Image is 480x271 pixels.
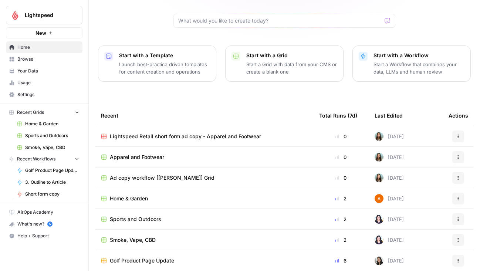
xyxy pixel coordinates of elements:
a: Sports and Outdoors [14,130,82,142]
div: [DATE] [375,194,404,203]
a: 3. Outline to Article [14,176,82,188]
span: Sports and Outdoors [110,216,161,223]
img: n7ufqqrt5jcwspw4pce0myp7nhj2 [375,194,383,203]
img: 6c0mqo3yg1s9t43vyshj80cpl9tb [375,153,383,162]
a: Golf Product Page Update [14,165,82,176]
span: Usage [17,79,79,86]
button: Start with a WorkflowStart a Workflow that combines your data, LLMs and human review [352,45,471,82]
span: Golf Product Page Update [110,257,174,264]
p: Start with a Template [119,52,210,59]
a: AirOps Academy [6,206,82,218]
a: Apparel and Footwear [101,153,307,161]
a: Settings [6,89,82,101]
div: 0 [319,153,363,161]
span: Short form copy [25,191,79,197]
span: Smoke, Vape, CBD [110,236,156,244]
a: Lightspeed Retail short form ad copy - Apparel and Footwear [101,133,307,140]
img: 34qmd8li8jcngaxi9z5g13uxb641 [375,256,383,265]
div: [DATE] [375,236,404,244]
span: Golf Product Page Update [25,167,79,174]
span: Ad copy workflow [[PERSON_NAME]] Grid [110,174,214,182]
a: Usage [6,77,82,89]
span: New [36,29,46,37]
span: Recent Workflows [17,156,55,162]
p: Start a Grid with data from your CMS or create a blank one [246,61,337,75]
div: [DATE] [375,173,404,182]
div: [DATE] [375,215,404,224]
a: Home [6,41,82,53]
span: Home & Garden [25,121,79,127]
div: 2 [319,216,363,223]
a: Your Data [6,65,82,77]
img: wdke7mwtj0nxznpffym0k1wpceu2 [375,215,383,224]
a: Sports and Outdoors [101,216,307,223]
button: Help + Support [6,230,82,242]
span: Home [17,44,79,51]
span: Recent Grids [17,109,44,116]
div: Recent [101,105,307,126]
div: 2 [319,236,363,244]
div: 0 [319,174,363,182]
div: 0 [319,133,363,140]
div: [DATE] [375,153,404,162]
img: 6c0mqo3yg1s9t43vyshj80cpl9tb [375,173,383,182]
p: Launch best-practice driven templates for content creation and operations [119,61,210,75]
a: Ad copy workflow [[PERSON_NAME]] Grid [101,174,307,182]
div: Last Edited [375,105,403,126]
span: Help + Support [17,233,79,239]
div: 6 [319,257,363,264]
input: What would you like to create today? [178,17,382,24]
span: Home & Garden [110,195,148,202]
div: [DATE] [375,132,404,141]
a: Smoke, Vape, CBD [14,142,82,153]
span: Settings [17,91,79,98]
a: 5 [47,221,53,227]
button: Start with a GridStart a Grid with data from your CMS or create a blank one [225,45,344,82]
span: Smoke, Vape, CBD [25,144,79,151]
img: 6c0mqo3yg1s9t43vyshj80cpl9tb [375,132,383,141]
button: Recent Grids [6,107,82,118]
div: What's new? [6,219,82,230]
span: Browse [17,56,79,62]
span: Lightspeed [25,11,70,19]
a: Home & Garden [14,118,82,130]
span: Lightspeed Retail short form ad copy - Apparel and Footwear [110,133,261,140]
a: Home & Garden [101,195,307,202]
p: Start with a Grid [246,52,337,59]
div: 2 [319,195,363,202]
button: What's new? 5 [6,218,82,230]
button: New [6,27,82,38]
div: Total Runs (7d) [319,105,357,126]
div: Actions [449,105,468,126]
text: 5 [49,222,51,226]
button: Start with a TemplateLaunch best-practice driven templates for content creation and operations [98,45,216,82]
button: Recent Workflows [6,153,82,165]
div: [DATE] [375,256,404,265]
a: Short form copy [14,188,82,200]
span: Sports and Outdoors [25,132,79,139]
a: Golf Product Page Update [101,257,307,264]
button: Workspace: Lightspeed [6,6,82,24]
p: Start with a Workflow [373,52,464,59]
span: 3. Outline to Article [25,179,79,186]
img: wdke7mwtj0nxznpffym0k1wpceu2 [375,236,383,244]
a: Browse [6,53,82,65]
span: Apparel and Footwear [110,153,164,161]
img: Lightspeed Logo [9,9,22,22]
p: Start a Workflow that combines your data, LLMs and human review [373,61,464,75]
span: Your Data [17,68,79,74]
a: Smoke, Vape, CBD [101,236,307,244]
span: AirOps Academy [17,209,79,216]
